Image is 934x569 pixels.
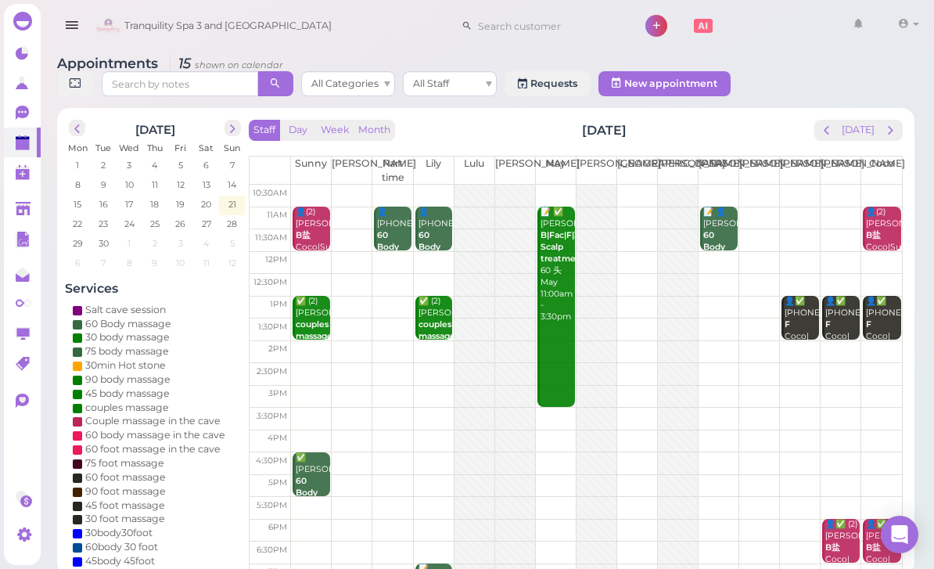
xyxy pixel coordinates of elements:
span: 9 [150,256,159,270]
th: [GEOGRAPHIC_DATA] [616,157,657,185]
div: 75 body massage [85,344,169,358]
div: 30 body massage [85,330,170,344]
span: 5 [228,236,236,250]
div: 👤(2) [PERSON_NAME] Coco|Sunny 11:00am - 12:00pm [295,207,330,288]
th: Coco [861,157,902,185]
th: [PERSON_NAME] [780,157,821,185]
th: Lily [413,157,454,185]
span: 15 [72,197,83,211]
th: [PERSON_NAME] [576,157,616,185]
div: 📝 👤[PERSON_NAME] shiatsu [PERSON_NAME] 11:00am - 12:00pm [702,207,738,323]
div: 👤[PHONE_NUMBER] Lily|Part time 11:00am - 12:00pm [376,207,411,323]
button: Week [316,120,354,141]
div: 90 foot massage [85,484,166,499]
span: 25 [149,217,161,231]
span: 19 [174,197,186,211]
h2: [DATE] [582,121,627,139]
span: 5 [177,158,185,172]
b: 60 Body massage [296,476,332,510]
span: Sun [224,142,240,153]
span: 4pm [268,433,287,443]
div: 60body 30 foot [85,540,158,554]
span: 6 [74,256,82,270]
span: 26 [174,217,187,231]
div: 60 body massage in the cave [85,428,225,442]
div: 90 body massage [85,373,171,387]
i: 15 [170,55,283,71]
div: Salt cave session [85,303,166,317]
span: Wed [119,142,139,153]
span: All Categories [311,77,379,89]
th: [PERSON_NAME] [494,157,535,185]
div: 30min Hot stone [85,358,166,373]
span: All Staff [413,77,449,89]
b: 60 Body massage [377,230,414,264]
span: Sat [199,142,214,153]
div: 45 foot massage [85,499,165,513]
span: 1pm [270,299,287,309]
span: Tue [95,142,111,153]
b: 60 Body massage [419,230,455,264]
a: Requests [505,71,591,96]
span: 20 [199,197,213,211]
b: B盐 [866,230,881,240]
span: 10 [174,256,186,270]
span: 13 [201,178,212,192]
span: 10 [124,178,135,192]
span: 21 [227,197,238,211]
span: 6:30pm [257,545,287,555]
span: 2 [151,236,159,250]
th: Sunny [291,157,332,185]
span: 24 [123,217,136,231]
div: 60 foot massage in the cave [85,442,221,456]
button: prev [814,120,839,141]
span: 4 [202,236,210,250]
span: 8 [125,256,134,270]
div: 60 foot massage [85,470,166,484]
span: Thu [147,142,163,153]
div: 👤(2) [PERSON_NAME] Coco|Sunny 11:00am - 12:00pm [865,207,900,288]
span: Mon [68,142,88,153]
span: Fri [174,142,186,153]
div: Couple massage in the cave [85,414,221,428]
div: 75 foot massage [85,456,164,470]
span: 3 [177,236,185,250]
span: 8 [74,178,82,192]
span: 12:30pm [253,277,287,287]
span: 11 [202,256,211,270]
div: couples massage [85,401,169,415]
b: B|Fac|F|30min Scalp treatment [541,230,601,264]
div: ✅ [PERSON_NAME] Sunny 4:30pm - 5:30pm [295,452,330,557]
th: [PERSON_NAME] [658,157,699,185]
b: B盐 [296,230,311,240]
span: 3pm [268,388,287,398]
button: next [878,120,903,141]
input: Search customer [472,13,624,38]
th: May [535,157,576,185]
span: 9 [99,178,108,192]
button: [DATE] [837,120,879,141]
span: 28 [225,217,239,231]
div: 👤[PHONE_NUMBER] Lily|Part time 11:00am - 12:00pm [418,207,453,323]
b: B盐 [825,542,840,553]
div: 👤✅ [PHONE_NUMBER] Coco|[PERSON_NAME]|[PERSON_NAME] 1:00pm - 2:00pm [824,296,860,401]
th: Lulu [454,157,494,185]
div: ✅ (2) [PERSON_NAME] Lily|Sunny 1:00pm - 2:00pm [295,296,330,389]
b: couples massage [419,319,455,341]
span: 17 [124,197,135,211]
span: 18 [149,197,160,211]
span: 2 [99,158,107,172]
span: 10:30am [253,188,287,198]
h2: [DATE] [135,120,175,137]
th: [PERSON_NAME] [821,157,861,185]
span: 11am [267,210,287,220]
input: Search by notes [102,71,258,96]
h4: Services [65,281,245,296]
b: F [785,319,790,330]
div: 📝 ✅ [PERSON_NAME] 60 头 May 11:00am - 3:30pm [540,207,575,323]
div: 30 foot massage [85,512,165,526]
small: shown on calendar [195,59,283,70]
span: 3:30pm [257,411,287,421]
span: 12 [175,178,186,192]
span: 1:30pm [258,322,287,332]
